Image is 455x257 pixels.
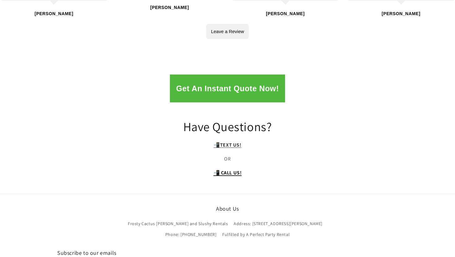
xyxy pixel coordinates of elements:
p: [PERSON_NAME] [35,10,73,18]
strong: TEXT US! [220,142,241,148]
button: Get An Instant Quote Now! [170,75,285,102]
a: Address: [STREET_ADDRESS][PERSON_NAME] [234,218,323,229]
a: Fulfilled by A Perfect Party Rental [222,229,290,240]
h2: About Us [110,205,345,212]
p: [PERSON_NAME] [382,10,420,18]
p: OR [107,155,348,164]
h2: Have Questions? [107,118,348,135]
a: Phone: [PHONE_NUMBER] [165,229,217,240]
p: [PERSON_NAME] [150,4,189,11]
h2: Subscribe to our emails [57,249,227,256]
p: [PERSON_NAME] [266,10,305,18]
a: Frosty Cactus [PERSON_NAME] and Slushy Rentals [128,220,228,229]
a: 📲 CALL US! [214,169,242,176]
a: 📲TEXT US! [214,142,241,148]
